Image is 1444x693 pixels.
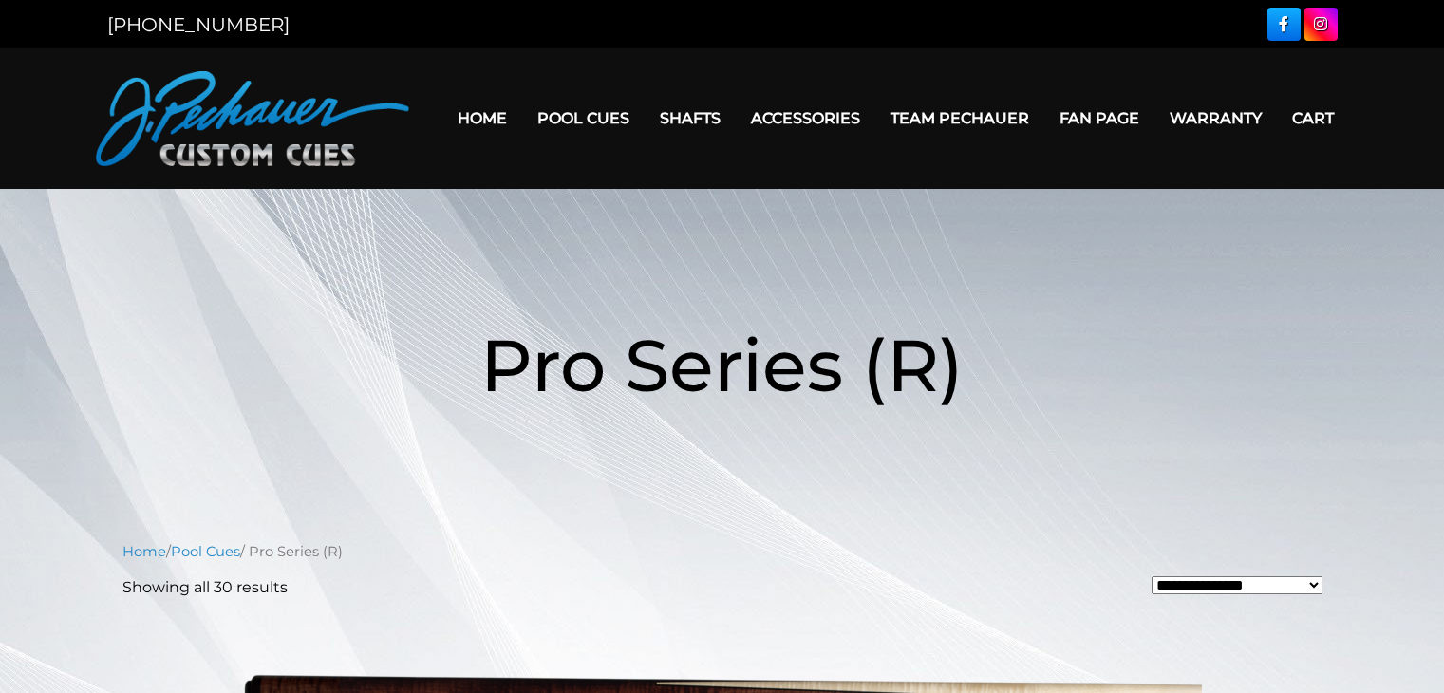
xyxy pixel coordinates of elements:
p: Showing all 30 results [122,576,288,599]
select: Shop order [1152,576,1322,594]
a: Warranty [1154,94,1277,142]
a: [PHONE_NUMBER] [107,13,290,36]
a: Cart [1277,94,1349,142]
a: Pool Cues [171,543,240,560]
a: Team Pechauer [875,94,1044,142]
a: Fan Page [1044,94,1154,142]
a: Shafts [645,94,736,142]
span: Pro Series (R) [480,321,964,409]
a: Accessories [736,94,875,142]
a: Pool Cues [522,94,645,142]
a: Home [122,543,166,560]
nav: Breadcrumb [122,541,1322,562]
img: Pechauer Custom Cues [96,71,409,166]
a: Home [442,94,522,142]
